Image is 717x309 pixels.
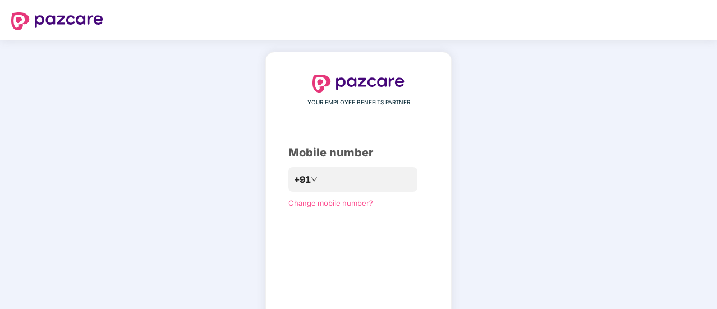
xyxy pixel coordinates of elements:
[288,144,429,162] div: Mobile number
[307,98,410,107] span: YOUR EMPLOYEE BENEFITS PARTNER
[294,173,311,187] span: +91
[11,12,103,30] img: logo
[311,176,318,183] span: down
[288,199,373,207] a: Change mobile number?
[312,75,405,93] img: logo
